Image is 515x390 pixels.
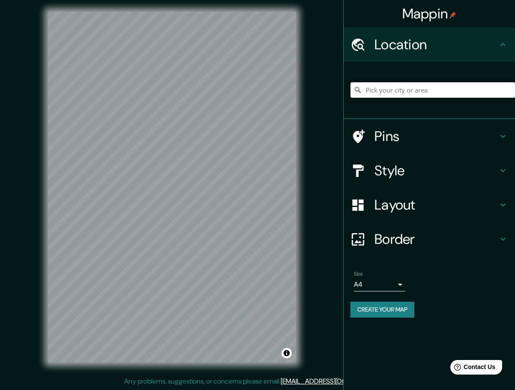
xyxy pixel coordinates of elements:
[344,188,515,222] div: Layout
[350,82,515,98] input: Pick your city or area
[374,196,498,213] h4: Layout
[281,377,386,386] a: [EMAIL_ADDRESS][DOMAIN_NAME]
[124,376,388,387] p: Any problems, suggestions, or concerns please email .
[374,36,498,53] h4: Location
[48,12,296,363] canvas: Map
[344,153,515,188] div: Style
[344,222,515,256] div: Border
[354,270,363,278] label: Size
[344,27,515,62] div: Location
[449,12,456,18] img: pin-icon.png
[350,302,414,318] button: Create your map
[354,278,405,291] div: A4
[374,231,498,248] h4: Border
[374,162,498,179] h4: Style
[402,5,457,22] h4: Mappin
[374,128,498,145] h4: Pins
[439,357,506,381] iframe: Help widget launcher
[281,348,292,358] button: Toggle attribution
[344,119,515,153] div: Pins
